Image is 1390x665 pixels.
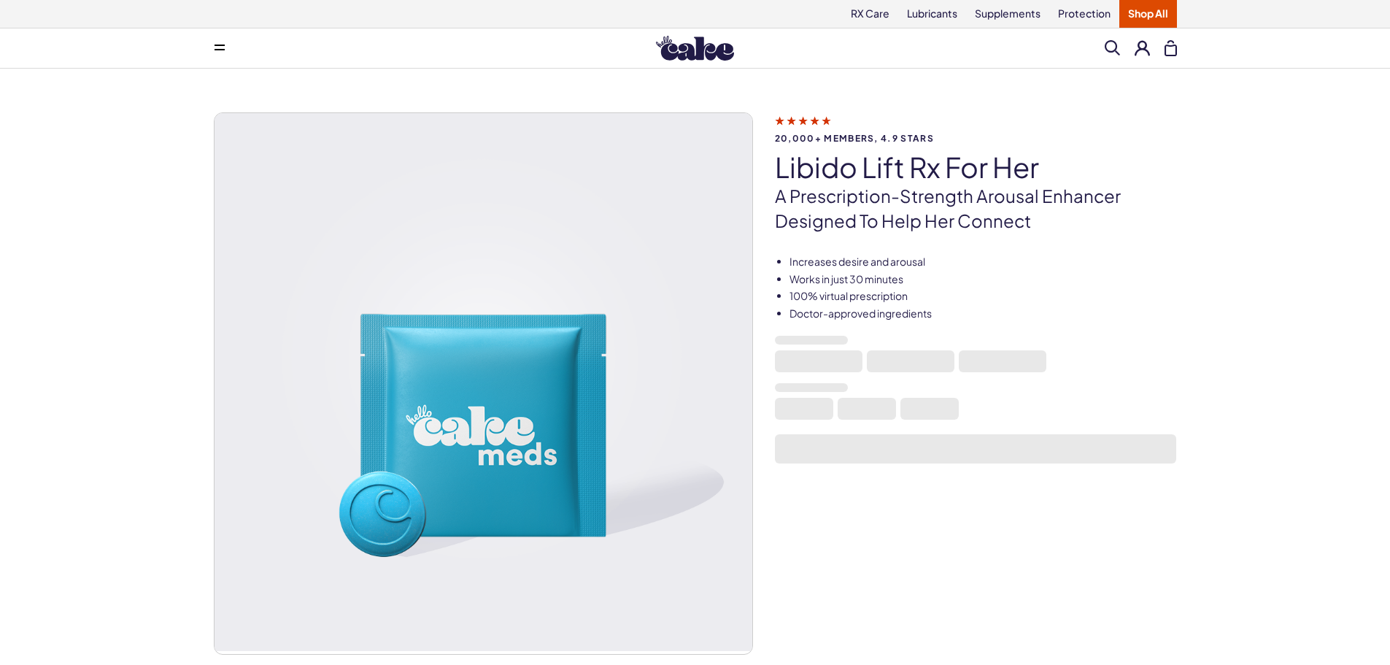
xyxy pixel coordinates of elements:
[789,255,1177,269] li: Increases desire and arousal
[775,184,1177,233] p: A prescription-strength arousal enhancer designed to help her connect
[789,272,1177,287] li: Works in just 30 minutes
[775,152,1177,182] h1: Libido Lift Rx For Her
[789,289,1177,304] li: 100% virtual prescription
[656,36,734,61] img: Hello Cake
[215,113,752,651] img: Libido Lift Rx For Her
[775,134,1177,143] span: 20,000+ members, 4.9 stars
[775,114,1177,143] a: 20,000+ members, 4.9 stars
[789,307,1177,321] li: Doctor-approved ingredients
